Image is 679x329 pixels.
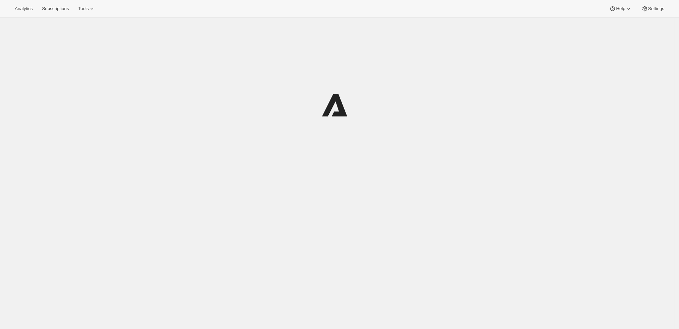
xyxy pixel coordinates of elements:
button: Tools [74,4,99,13]
button: Analytics [11,4,37,13]
span: Help [616,6,625,11]
button: Settings [637,4,668,13]
span: Settings [648,6,664,11]
span: Tools [78,6,89,11]
span: Analytics [15,6,33,11]
span: Subscriptions [42,6,69,11]
button: Help [605,4,636,13]
button: Subscriptions [38,4,73,13]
